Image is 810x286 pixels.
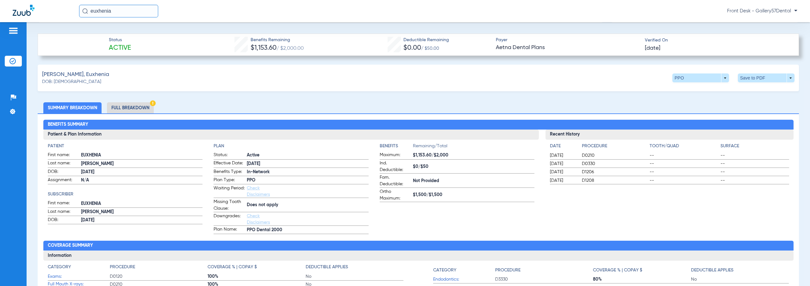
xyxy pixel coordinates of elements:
[495,267,520,274] h4: Procedure
[593,267,642,274] h4: Coverage % | Copay $
[650,152,718,159] span: --
[496,37,639,43] span: Payer
[48,273,110,280] span: Exams:
[380,160,411,173] span: Ind. Deductible:
[48,191,203,198] h4: Subscriber
[720,177,789,184] span: --
[247,161,369,167] span: [DATE]
[81,161,203,167] span: [PERSON_NAME]
[650,143,718,152] app-breakdown-title: Tooth/Quad
[42,79,101,85] span: DOB: [DEMOGRAPHIC_DATA]
[720,152,789,159] span: --
[380,143,413,152] app-breakdown-title: Benefits
[738,73,794,82] button: Save to PDF
[582,143,647,152] app-breakdown-title: Procedure
[413,163,535,170] span: $0/$50
[247,169,369,175] span: In-Network
[8,27,18,35] img: hamburger-icon
[380,174,411,187] span: Fam. Deductible:
[81,169,203,175] span: [DATE]
[403,37,449,43] span: Deductible Remaining
[82,8,88,14] img: Search Icon
[550,143,576,152] app-breakdown-title: Date
[550,169,576,175] span: [DATE]
[413,192,535,198] span: $1,500/$1,500
[208,264,306,273] app-breakdown-title: Coverage % | Copay $
[81,209,203,215] span: [PERSON_NAME]
[495,276,593,283] span: D3330
[650,143,718,149] h4: Tooth/Quad
[43,251,794,261] h3: Information
[306,264,348,270] h4: Deductible Applies
[247,202,369,208] span: Does not apply
[13,5,34,16] img: Zuub Logo
[43,130,539,140] h3: Patient & Plan Information
[150,100,156,106] img: Hazard
[691,267,733,274] h4: Deductible Applies
[214,213,245,226] span: Downgrades:
[48,264,71,270] h4: Category
[550,177,576,184] span: [DATE]
[413,143,535,152] span: Remaining/Total
[380,143,413,149] h4: Benefits
[247,186,270,197] a: Check Disclaimers
[110,273,208,280] span: D0120
[79,5,158,17] input: Search for patients
[214,143,369,149] h4: Plan
[110,264,208,273] app-breakdown-title: Procedure
[380,188,411,202] span: Ortho Maximum:
[214,185,245,198] span: Waiting Period:
[81,177,203,184] span: N/A
[247,177,369,184] span: PPO
[208,264,257,270] h4: Coverage % | Copay $
[550,143,576,149] h4: Date
[582,152,647,159] span: D0210
[48,160,79,168] span: Last name:
[48,264,110,273] app-breakdown-title: Category
[81,152,203,159] span: EUXHENIA
[495,264,593,276] app-breakdown-title: Procedure
[48,208,79,216] span: Last name:
[550,161,576,167] span: [DATE]
[48,152,79,159] span: First name:
[251,45,277,51] span: $1,153.60
[582,177,647,184] span: D1208
[110,264,135,270] h4: Procedure
[43,241,794,251] h2: Coverage Summary
[691,276,789,283] span: No
[593,264,691,276] app-breakdown-title: Coverage % | Copay $
[433,267,456,274] h4: Category
[214,152,245,159] span: Status:
[214,199,245,212] span: Missing Tooth Clause:
[582,143,647,149] h4: Procedure
[421,46,439,51] span: / $50.00
[48,217,79,224] span: DOB:
[550,152,576,159] span: [DATE]
[109,44,131,53] span: Active
[43,120,794,130] h2: Benefits Summary
[48,200,79,207] span: First name:
[413,178,535,184] span: Not Provided
[720,169,789,175] span: --
[582,161,647,167] span: D0330
[413,152,535,159] span: $1,153.60/$2,000
[247,214,270,225] a: Check Disclaimers
[81,200,203,207] span: EUXHENIA
[403,45,421,51] span: $0.00
[214,177,245,184] span: Plan Type:
[645,37,788,44] span: Verified On
[43,102,102,113] li: Summary Breakdown
[48,143,203,149] h4: Patient
[107,102,154,113] li: Full Breakdown
[650,161,718,167] span: --
[109,37,131,43] span: Status
[251,37,304,43] span: Benefits Remaining
[691,264,789,276] app-breakdown-title: Deductible Applies
[645,44,660,52] span: [DATE]
[380,152,411,159] span: Maximum:
[778,256,810,286] iframe: Chat Widget
[214,160,245,168] span: Effective Date:
[42,71,109,79] span: [PERSON_NAME], Euxhenia
[720,143,789,152] app-breakdown-title: Surface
